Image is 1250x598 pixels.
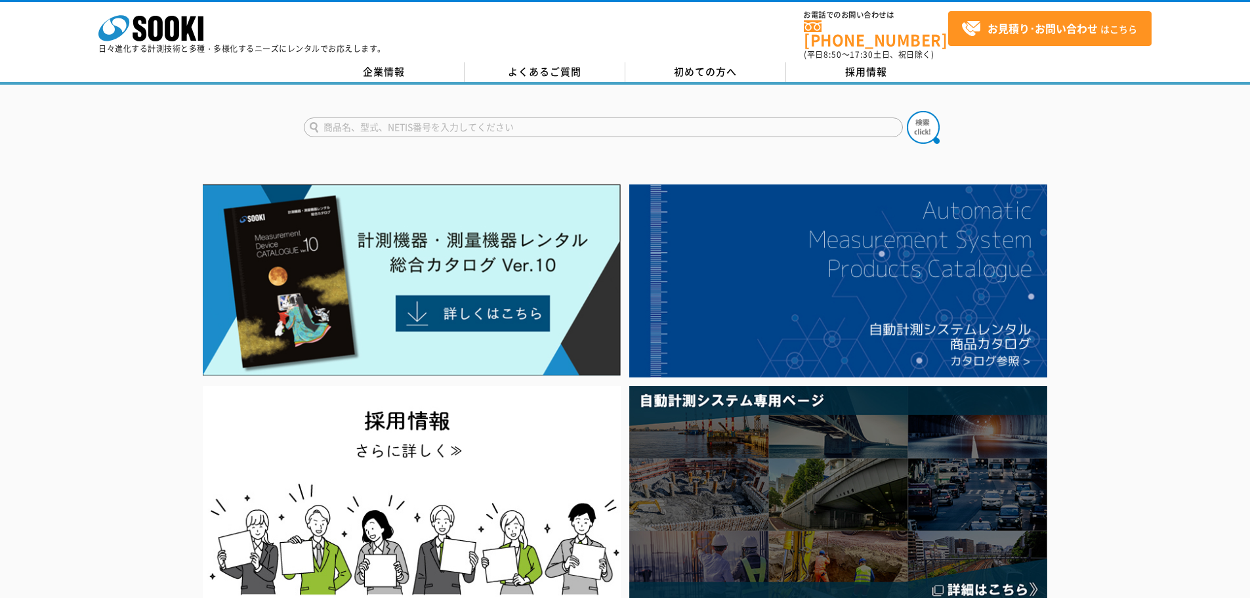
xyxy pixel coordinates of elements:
[961,19,1137,39] span: はこちら
[203,184,621,376] img: Catalog Ver10
[804,49,934,60] span: (平日 ～ 土日、祝日除く)
[907,111,940,144] img: btn_search.png
[304,117,903,137] input: 商品名、型式、NETIS番号を入力してください
[629,184,1047,377] img: 自動計測システムカタログ
[625,62,786,82] a: 初めての方へ
[988,20,1098,36] strong: お見積り･お問い合わせ
[304,62,465,82] a: 企業情報
[948,11,1152,46] a: お見積り･お問い合わせはこちら
[465,62,625,82] a: よくあるご質問
[674,64,737,79] span: 初めての方へ
[786,62,947,82] a: 採用情報
[850,49,873,60] span: 17:30
[823,49,842,60] span: 8:50
[804,11,948,19] span: お電話でのお問い合わせは
[804,20,948,47] a: [PHONE_NUMBER]
[98,45,386,53] p: 日々進化する計測技術と多種・多様化するニーズにレンタルでお応えします。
